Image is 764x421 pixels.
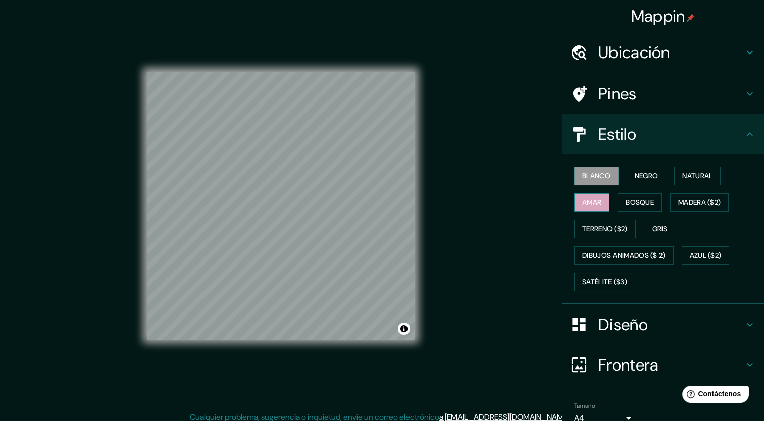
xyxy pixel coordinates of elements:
button: Negro [627,167,667,185]
font: Natural [682,170,712,182]
h4: Estilo [598,124,744,144]
button: Blanco [574,167,619,185]
button: Dibujos animados ($ 2) [574,246,674,265]
button: Alternar atribución [398,323,410,335]
img: pin-icon.png [687,14,695,22]
font: Madera ($2) [678,196,721,209]
font: Terreno ($2) [582,223,628,235]
font: Gris [652,223,668,235]
button: Gris [644,220,676,238]
button: Terreno ($2) [574,220,636,238]
div: Estilo [562,114,764,154]
font: Negro [635,170,658,182]
div: Frontera [562,345,764,385]
h4: Pines [598,84,744,104]
div: Pines [562,74,764,114]
font: Bosque [626,196,654,209]
font: Satélite ($3) [582,276,627,288]
div: Ubicación [562,32,764,73]
font: Dibujos animados ($ 2) [582,249,666,262]
font: Mappin [631,6,685,27]
h4: Diseño [598,314,744,335]
button: Azul ($2) [682,246,730,265]
button: Satélite ($3) [574,273,635,291]
button: Natural [674,167,721,185]
label: Tamaño [574,401,595,410]
button: Bosque [618,193,662,212]
button: Madera ($2) [670,193,729,212]
font: Blanco [582,170,610,182]
font: Amar [582,196,601,209]
iframe: Help widget launcher [674,382,753,410]
h4: Frontera [598,355,744,375]
button: Amar [574,193,609,212]
h4: Ubicación [598,42,744,63]
div: Diseño [562,304,764,345]
canvas: Mapa [147,72,415,340]
font: Azul ($2) [690,249,722,262]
